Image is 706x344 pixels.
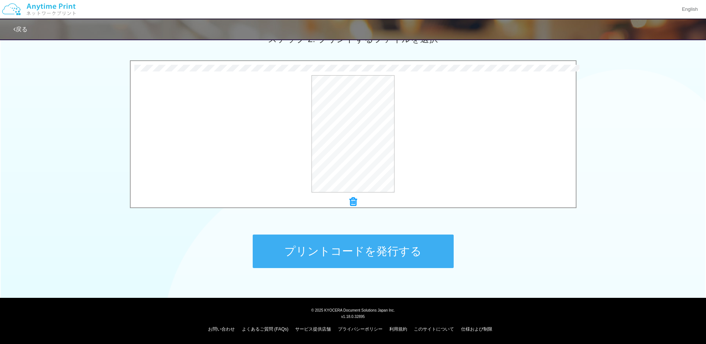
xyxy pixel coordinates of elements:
[338,327,383,332] a: プライバシーポリシー
[414,327,454,332] a: このサイトについて
[295,327,331,332] a: サービス提供店舗
[13,26,28,32] a: 戻る
[268,34,438,44] span: ステップ 2: プリントするファイルを選択
[242,327,288,332] a: よくあるご質問 (FAQs)
[389,327,407,332] a: 利用規約
[311,308,395,312] span: © 2025 KYOCERA Document Solutions Japan Inc.
[253,235,454,268] button: プリントコードを発行する
[341,314,365,319] span: v1.18.0.32895
[208,327,235,332] a: お問い合わせ
[461,327,492,332] a: 仕様および制限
